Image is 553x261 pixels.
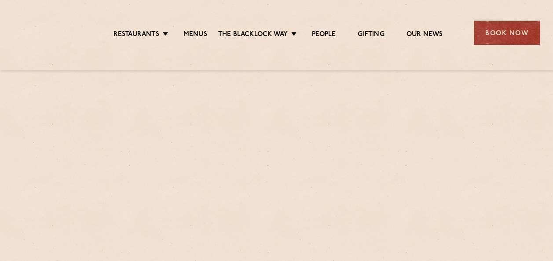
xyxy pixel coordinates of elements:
[312,30,336,40] a: People
[407,30,443,40] a: Our News
[474,21,540,45] div: Book Now
[218,30,288,40] a: The Blacklock Way
[13,8,87,57] img: svg%3E
[358,30,384,40] a: Gifting
[114,30,159,40] a: Restaurants
[183,30,207,40] a: Menus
